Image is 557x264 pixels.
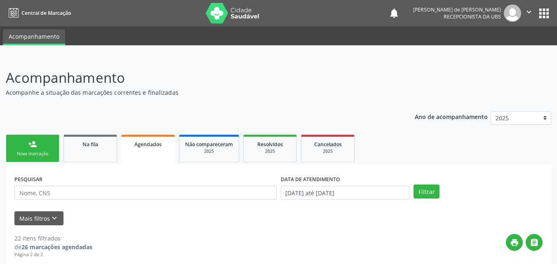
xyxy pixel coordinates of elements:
[14,211,63,226] button: Mais filtroskeyboard_arrow_down
[6,88,388,97] p: Acompanhe a situação das marcações correntes e finalizadas
[413,6,501,13] div: [PERSON_NAME] de [PERSON_NAME]
[504,5,521,22] img: img
[28,140,37,149] div: person_add
[524,7,533,16] i: 
[3,29,65,45] a: Acompanhamento
[14,243,92,251] div: de
[14,234,92,243] div: 22 itens filtrados
[185,148,233,154] div: 2025
[21,243,92,251] strong: 26 marcações agendadas
[281,186,410,200] input: Selecione um intervalo
[521,5,537,22] button: 
[6,68,388,88] p: Acompanhamento
[82,141,98,148] span: Na fila
[134,141,162,148] span: Agendados
[388,7,400,19] button: notifications
[506,234,523,251] button: print
[530,238,539,247] i: 
[537,6,551,21] button: apps
[14,173,42,186] label: PESQUISAR
[185,141,233,148] span: Não compareceram
[257,141,283,148] span: Resolvidos
[444,13,501,20] span: Recepcionista da UBS
[50,214,59,223] i: keyboard_arrow_down
[281,173,340,186] label: DATA DE ATENDIMENTO
[14,251,92,258] div: Página 2 de 2
[314,141,342,148] span: Cancelados
[414,185,439,199] button: Filtrar
[12,151,53,157] div: Nova marcação
[415,111,488,121] p: Ano de acompanhamento
[526,234,543,251] button: 
[307,148,348,154] div: 2025
[6,6,71,20] a: Central de Marcação
[21,9,71,16] span: Central de Marcação
[14,186,277,200] input: Nome, CNS
[510,238,519,247] i: print
[249,148,291,154] div: 2025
